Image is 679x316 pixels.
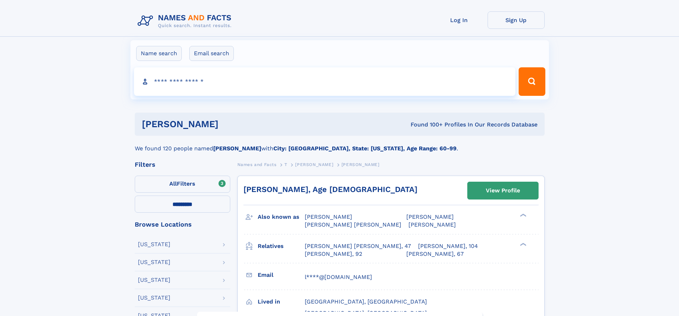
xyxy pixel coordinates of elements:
div: Browse Locations [135,221,230,228]
label: Name search [136,46,182,61]
span: [PERSON_NAME] [295,162,333,167]
h3: Lived in [258,296,305,308]
span: [PERSON_NAME] [PERSON_NAME] [305,221,401,228]
a: [PERSON_NAME], 67 [406,250,464,258]
a: Names and Facts [237,160,277,169]
div: View Profile [486,182,520,199]
span: [PERSON_NAME] [305,213,352,220]
h3: Email [258,269,305,281]
h3: Relatives [258,240,305,252]
a: [PERSON_NAME] [PERSON_NAME], 47 [305,242,411,250]
h3: Also known as [258,211,305,223]
label: Filters [135,176,230,193]
div: Filters [135,161,230,168]
a: Sign Up [488,11,545,29]
span: T [284,162,287,167]
span: [GEOGRAPHIC_DATA], [GEOGRAPHIC_DATA] [305,298,427,305]
b: City: [GEOGRAPHIC_DATA], State: [US_STATE], Age Range: 60-99 [273,145,457,152]
label: Email search [189,46,234,61]
span: All [169,180,177,187]
input: search input [134,67,516,96]
a: [PERSON_NAME], 92 [305,250,362,258]
span: [PERSON_NAME] [408,221,456,228]
span: [PERSON_NAME] [341,162,380,167]
a: [PERSON_NAME], Age [DEMOGRAPHIC_DATA] [243,185,417,194]
div: ❯ [518,213,527,218]
h1: [PERSON_NAME] [142,120,315,129]
div: [US_STATE] [138,295,170,301]
a: Log In [431,11,488,29]
div: [US_STATE] [138,242,170,247]
span: [PERSON_NAME] [406,213,454,220]
div: ❯ [518,242,527,247]
b: [PERSON_NAME] [213,145,261,152]
div: We found 120 people named with . [135,136,545,153]
a: T [284,160,287,169]
div: [US_STATE] [138,277,170,283]
img: Logo Names and Facts [135,11,237,31]
a: [PERSON_NAME] [295,160,333,169]
div: [US_STATE] [138,259,170,265]
a: View Profile [468,182,538,199]
div: Found 100+ Profiles In Our Records Database [314,121,537,129]
button: Search Button [519,67,545,96]
a: [PERSON_NAME], 104 [418,242,478,250]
